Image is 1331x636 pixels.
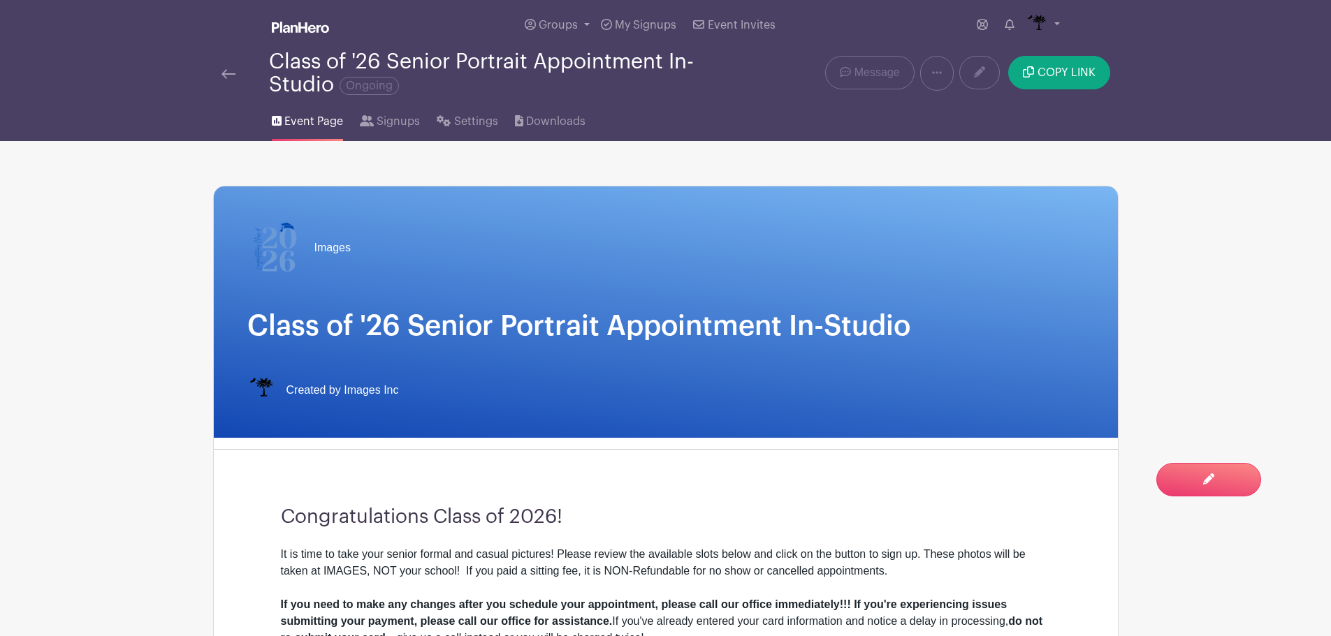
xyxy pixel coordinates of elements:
a: Downloads [515,96,586,141]
h1: Class of '26 Senior Portrait Appointment In-Studio [247,309,1084,343]
span: Downloads [526,113,586,130]
img: IMAGES%20logo%20transparenT%20PNG%20s.png [1026,14,1048,36]
span: COPY LINK [1038,67,1096,78]
span: Ongoing [340,77,399,95]
img: 2026%20logo%20(2).png [247,220,303,276]
span: Event Invites [708,20,776,31]
span: Images [314,239,351,256]
span: Signups [377,113,420,130]
a: Message [825,56,914,89]
a: Signups [360,96,420,141]
a: Event Page [272,96,343,141]
span: Event Page [284,113,343,130]
span: My Signups [615,20,676,31]
img: logo_white-6c42ec7e38ccf1d336a20a19083b03d10ae64f83f12c07503d8b9e83406b4c7d.svg [272,22,329,33]
span: Settings [454,113,498,130]
h3: Congratulations Class of 2026! [281,505,1051,529]
div: It is time to take your senior formal and casual pictures! Please review the available slots belo... [281,546,1051,579]
span: Created by Images Inc [286,382,399,399]
span: Message [854,64,900,81]
button: COPY LINK [1008,56,1110,89]
img: back-arrow-29a5d9b10d5bd6ae65dc969a981735edf675c4d7a1fe02e03b50dbd4ba3cdb55.svg [221,69,235,79]
span: Groups [539,20,578,31]
a: Settings [437,96,497,141]
img: IMAGES%20logo%20transparenT%20PNG%20s.png [247,376,275,404]
strong: If you need to make any changes after you schedule your appointment, please call our office immed... [281,598,1008,627]
div: Class of '26 Senior Portrait Appointment In-Studio [269,50,722,96]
